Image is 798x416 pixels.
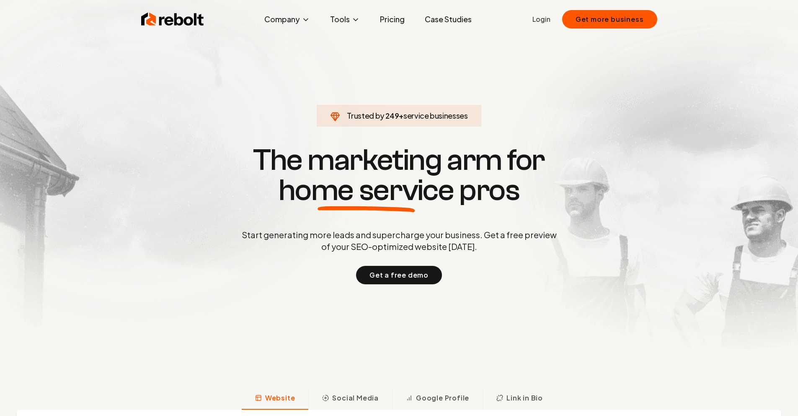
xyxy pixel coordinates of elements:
span: Link in Bio [506,393,543,403]
img: Rebolt Logo [141,11,204,28]
button: Company [258,11,317,28]
button: Tools [323,11,367,28]
span: Trusted by [347,111,384,120]
button: Get more business [562,10,657,29]
span: + [399,111,403,120]
button: Social Media [308,388,392,410]
span: 249 [385,110,399,122]
p: Start generating more leads and supercharge your business. Get a free preview of your SEO-optimiz... [240,229,558,252]
button: Link in Bio [483,388,556,410]
button: Google Profile [392,388,483,410]
span: Website [265,393,295,403]
span: home service [279,175,454,205]
button: Get a free demo [356,266,442,284]
button: Website [242,388,309,410]
span: Google Profile [416,393,469,403]
h1: The marketing arm for pros [198,145,600,205]
a: Login [532,14,550,24]
a: Case Studies [418,11,478,28]
span: Social Media [332,393,379,403]
a: Pricing [373,11,411,28]
span: service businesses [403,111,468,120]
